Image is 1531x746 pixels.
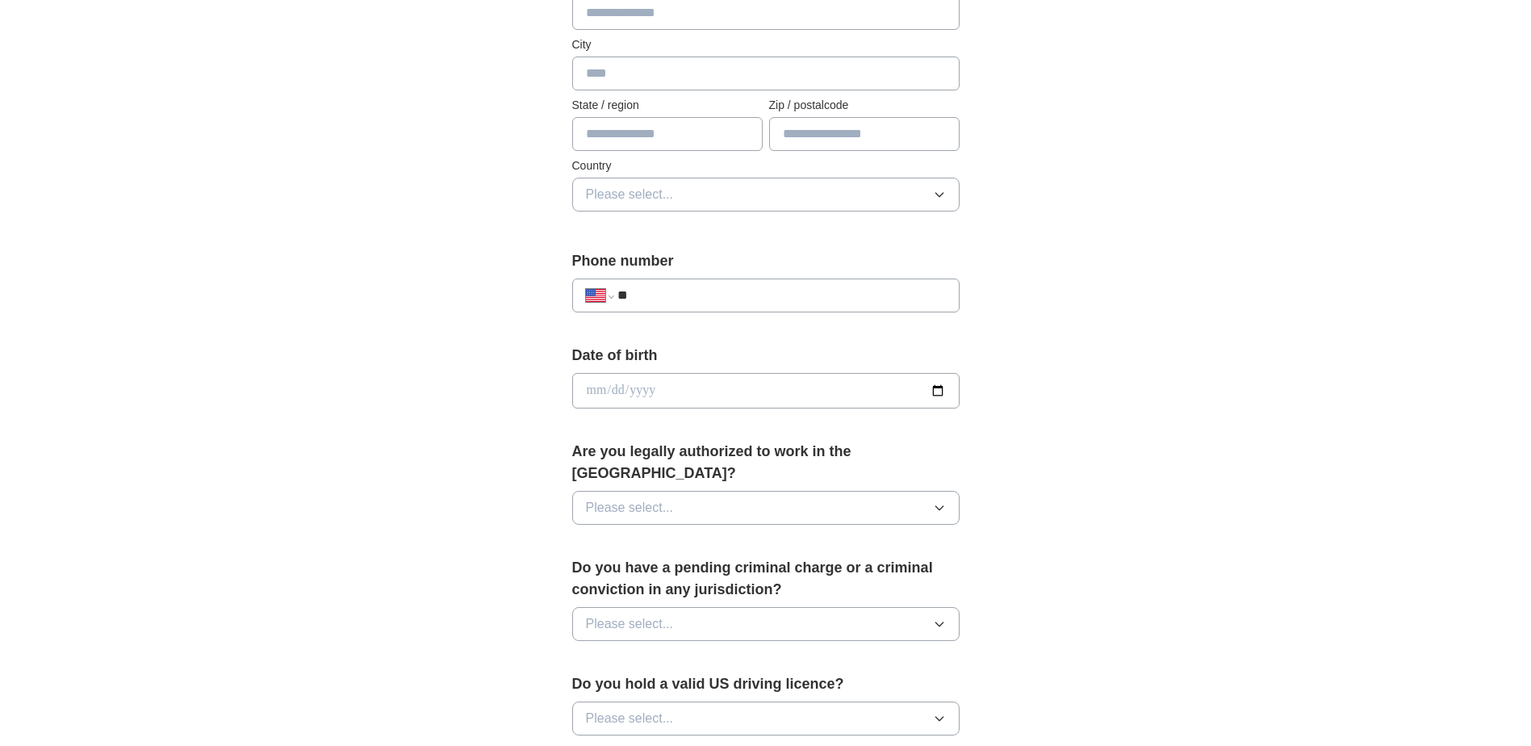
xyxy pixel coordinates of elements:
[586,498,674,518] span: Please select...
[586,614,674,634] span: Please select...
[572,157,960,174] label: Country
[769,97,960,114] label: Zip / postalcode
[572,673,960,695] label: Do you hold a valid US driving licence?
[572,345,960,367] label: Date of birth
[586,709,674,728] span: Please select...
[572,441,960,484] label: Are you legally authorized to work in the [GEOGRAPHIC_DATA]?
[572,607,960,641] button: Please select...
[572,97,763,114] label: State / region
[572,557,960,601] label: Do you have a pending criminal charge or a criminal conviction in any jurisdiction?
[572,178,960,212] button: Please select...
[572,36,960,53] label: City
[572,702,960,736] button: Please select...
[586,185,674,204] span: Please select...
[572,491,960,525] button: Please select...
[572,250,960,272] label: Phone number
